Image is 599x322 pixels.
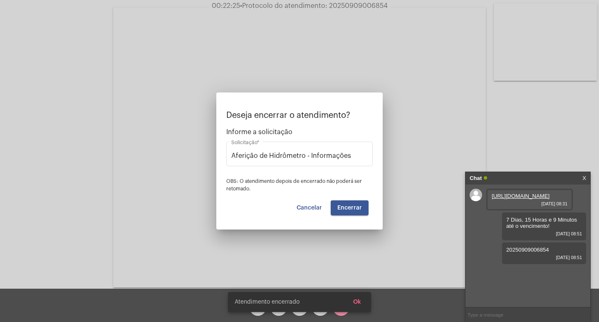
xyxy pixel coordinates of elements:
button: Cancelar [290,200,329,215]
span: Cancelar [297,205,322,211]
span: Encerrar [337,205,362,211]
button: Encerrar [331,200,369,215]
span: [DATE] 08:51 [506,255,582,260]
a: X [582,172,586,185]
span: 20250909006854 [506,247,549,253]
span: Online [484,176,487,180]
span: • [240,2,242,9]
span: 7 Dias, 15 Horas e 9 Minutos até o vencimento! [506,217,577,229]
span: 00:22:25 [212,2,240,9]
input: Buscar solicitação [231,152,368,160]
input: Type a message [465,307,590,322]
span: Informe a solicitação [226,128,373,136]
span: Ok [353,299,361,305]
p: Deseja encerrar o atendimento? [226,111,373,120]
span: Atendimento encerrado [235,298,299,306]
a: [URL][DOMAIN_NAME] [492,193,549,199]
span: [DATE] 08:31 [492,201,567,206]
span: [DATE] 08:51 [506,231,582,236]
span: Protocolo do atendimento: 20250909006854 [240,2,388,9]
span: OBS: O atendimento depois de encerrado não poderá ser retomado. [226,179,362,191]
strong: Chat [470,172,482,185]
